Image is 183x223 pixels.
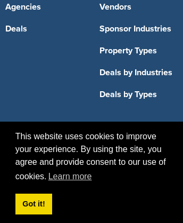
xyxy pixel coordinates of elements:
a: learn more about cookies [47,169,94,185]
a: Vendors [99,3,178,11]
a: dismiss cookie message [15,194,52,215]
a: Sponsor Industries [99,25,178,33]
a: Deals [5,25,84,33]
a: Deals by Industries [99,68,178,77]
a: Property Types [99,46,178,55]
a: Agencies [5,3,84,11]
span: This website uses cookies to improve your experience. By using the site, you agree and provide co... [15,130,168,185]
a: Deals by Types [99,90,178,99]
